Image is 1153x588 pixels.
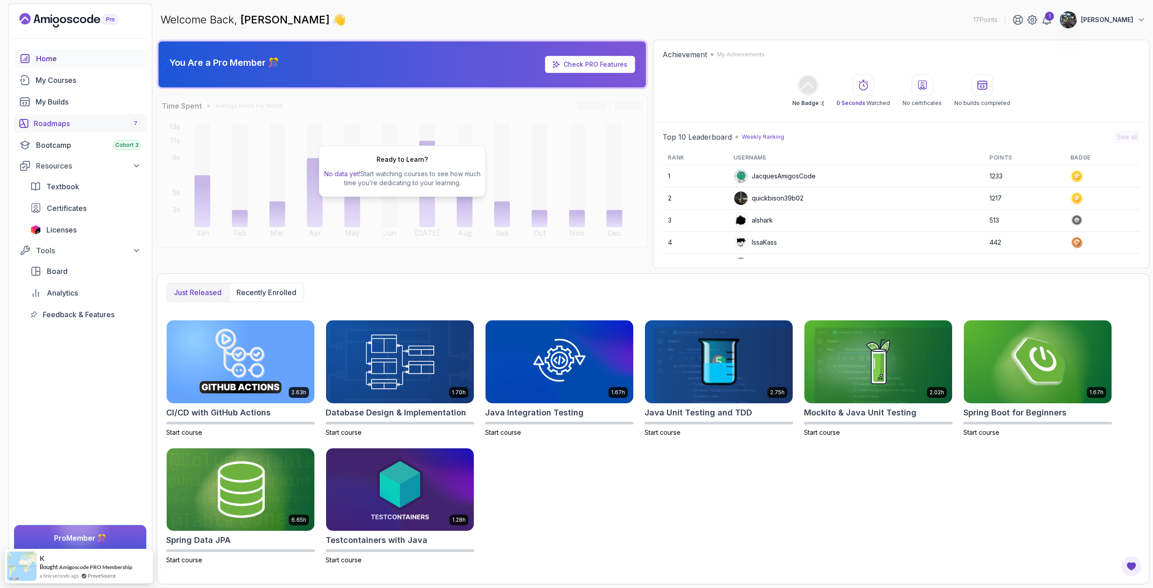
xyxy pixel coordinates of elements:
a: analytics [25,284,146,302]
button: See all [1114,131,1140,143]
a: Landing page [19,13,138,27]
div: 1 [1045,12,1054,21]
td: 2 [663,187,728,210]
a: Java Unit Testing and TDD card2.75hJava Unit Testing and TDDStart course [645,320,793,437]
th: Points [984,150,1065,165]
h2: Spring Data JPA [166,534,231,547]
p: [PERSON_NAME] [1081,15,1133,24]
p: Recently enrolled [236,287,296,298]
h2: Database Design & Implementation [326,406,466,419]
span: Bought [40,563,58,570]
a: builds [14,93,146,111]
a: ProveSource [88,572,116,579]
h2: Ready to Learn? [377,155,428,164]
button: Recently enrolled [229,283,304,301]
img: CI/CD with GitHub Actions card [167,320,314,403]
div: IssaKass [734,235,777,250]
p: 6.65h [291,516,306,524]
h2: Java Unit Testing and TDD [645,406,752,419]
span: Cohort 3 [115,141,139,149]
img: Java Unit Testing and TDD card [645,320,793,403]
a: textbook [25,178,146,196]
a: certificates [25,199,146,217]
span: Certificates [47,203,86,214]
span: 👋 [331,10,349,29]
img: user profile image [1060,11,1077,28]
div: My Builds [36,96,141,107]
p: 1.28h [452,516,466,524]
span: K [40,555,44,562]
a: Check PRO Features [545,56,635,73]
h2: Java Integration Testing [485,406,584,419]
a: board [25,262,146,280]
span: Start course [804,428,840,436]
div: Tools [36,245,141,256]
button: Tools [14,242,146,259]
img: provesource social proof notification image [7,552,36,581]
img: user profile image [734,258,748,271]
h2: Top 10 Leaderboard [663,132,732,142]
img: Mockito & Java Unit Testing card [804,320,952,403]
img: jetbrains icon [30,225,41,234]
p: 1.67h [1089,389,1103,396]
div: Home [36,53,141,64]
a: Mockito & Java Unit Testing card2.02hMockito & Java Unit TestingStart course [804,320,953,437]
div: quickbison39b02 [734,191,803,205]
span: Board [47,266,68,277]
h2: Testcontainers with Java [326,534,427,547]
a: feedback [25,305,146,324]
button: Open Feedback Button [1121,556,1142,577]
p: No certificates [903,100,942,107]
h2: Achievement [663,49,707,60]
p: My Achievements [717,51,765,58]
a: Database Design & Implementation card1.70hDatabase Design & ImplementationStart course [326,320,474,437]
div: Apply5489 [734,257,785,272]
p: Start watching courses to see how much time you’re dedicating to your learning. [323,169,481,187]
a: roadmaps [14,114,146,132]
p: 2.63h [291,389,306,396]
a: Testcontainers with Java card1.28hTestcontainers with JavaStart course [326,448,474,565]
td: 414 [984,254,1065,276]
td: 442 [984,232,1065,254]
h2: Mockito & Java Unit Testing [804,406,917,419]
th: Rank [663,150,728,165]
a: Java Integration Testing card1.67hJava Integration TestingStart course [485,320,634,437]
p: Welcome Back, [160,13,346,27]
div: My Courses [36,75,141,86]
span: Start course [326,428,362,436]
a: Check PRO Features [563,60,627,68]
img: user profile image [734,191,748,205]
img: Spring Boot for Beginners card [964,320,1112,403]
img: user profile image [734,236,748,249]
span: Start course [485,428,521,436]
h2: CI/CD with GitHub Actions [166,406,271,419]
span: Licenses [46,224,77,235]
span: Start course [166,428,202,436]
a: courses [14,71,146,89]
span: No data yet! [324,170,360,178]
th: Badge [1065,150,1140,165]
span: Feedback & Features [43,309,114,320]
p: You Are a Pro Member 🎊 [169,56,279,69]
div: Roadmaps [34,118,141,129]
button: user profile image[PERSON_NAME] [1059,11,1146,29]
a: Spring Data JPA card6.65hSpring Data JPAStart course [166,448,315,565]
img: Testcontainers with Java card [326,448,474,531]
div: Bootcamp [36,140,141,150]
th: Username [728,150,984,165]
span: Start course [326,556,362,564]
p: Weekly Ranking [742,133,784,141]
div: JacquesAmigosCode [734,169,816,183]
a: 1 [1041,14,1052,25]
td: 1 [663,165,728,187]
span: Start course [963,428,999,436]
p: 2.02h [930,389,944,396]
img: Spring Data JPA card [167,448,314,531]
span: Start course [645,428,681,436]
td: 1233 [984,165,1065,187]
span: [PERSON_NAME] [241,13,332,26]
a: CI/CD with GitHub Actions card2.63hCI/CD with GitHub ActionsStart course [166,320,315,437]
p: 2.75h [770,389,785,396]
td: 5 [663,254,728,276]
div: alshark [734,213,773,228]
